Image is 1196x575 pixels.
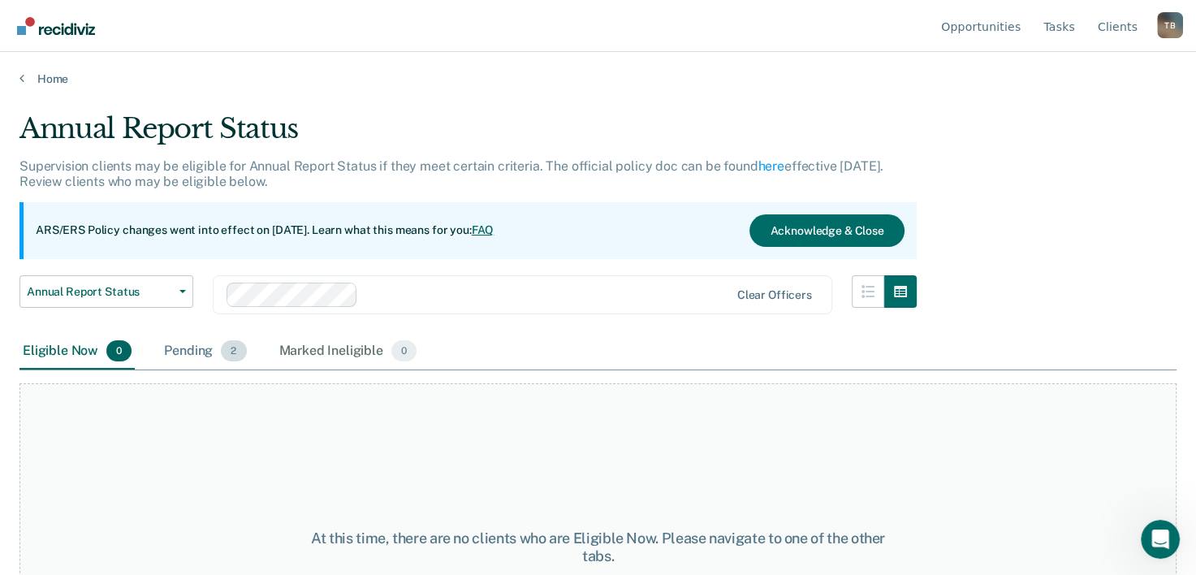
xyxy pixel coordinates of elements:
iframe: Intercom live chat [1141,520,1180,559]
button: Annual Report Status [19,275,193,308]
button: Profile dropdown button [1157,12,1183,38]
span: 2 [221,340,246,361]
a: Home [19,71,1177,86]
p: ARS/ERS Policy changes went into effect on [DATE]. Learn what this means for you: [36,223,494,239]
p: Supervision clients may be eligible for Annual Report Status if they meet certain criteria. The o... [19,158,883,189]
div: Annual Report Status [19,112,917,158]
div: Eligible Now0 [19,334,135,370]
a: here [758,158,784,174]
div: At this time, there are no clients who are Eligible Now. Please navigate to one of the other tabs. [309,530,887,564]
img: Recidiviz [17,17,95,35]
a: FAQ [472,223,494,236]
button: Acknowledge & Close [749,214,904,247]
div: Pending2 [161,334,249,370]
div: Clear officers [737,288,812,302]
span: 0 [106,340,132,361]
div: Marked Ineligible0 [276,334,421,370]
div: T B [1157,12,1183,38]
span: Annual Report Status [27,285,173,299]
span: 0 [391,340,417,361]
